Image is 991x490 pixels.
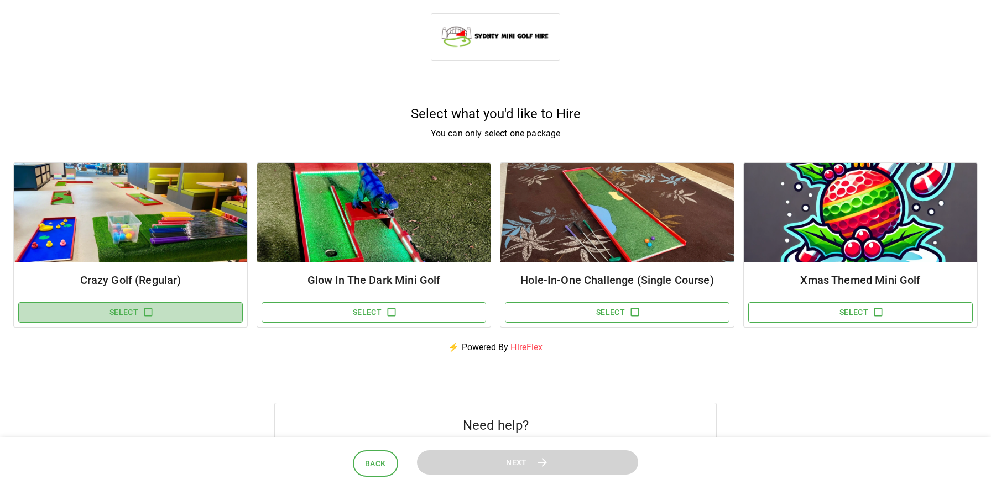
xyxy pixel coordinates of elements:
[14,163,247,262] img: Package
[13,105,978,123] h5: Select what you'd like to Hire
[440,23,551,49] img: Sydney Mini Golf Hire logo
[257,163,491,262] img: Package
[353,450,398,477] button: Back
[505,302,729,323] button: Select
[500,163,734,262] img: Package
[365,457,386,471] span: Back
[748,302,973,323] button: Select
[463,417,529,434] h5: Need help?
[262,302,486,323] button: Select
[23,271,238,289] h6: Crazy Golf (Regular)
[744,163,977,262] img: Package
[435,328,556,367] p: ⚡ Powered By
[510,342,543,352] a: HireFlex
[266,271,482,289] h6: Glow In The Dark Mini Golf
[18,302,243,323] button: Select
[509,271,725,289] h6: Hole-In-One Challenge (Single Course)
[753,271,968,289] h6: Xmas Themed Mini Golf
[506,456,527,470] span: Next
[417,450,638,475] button: Next
[13,127,978,140] p: You can only select one package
